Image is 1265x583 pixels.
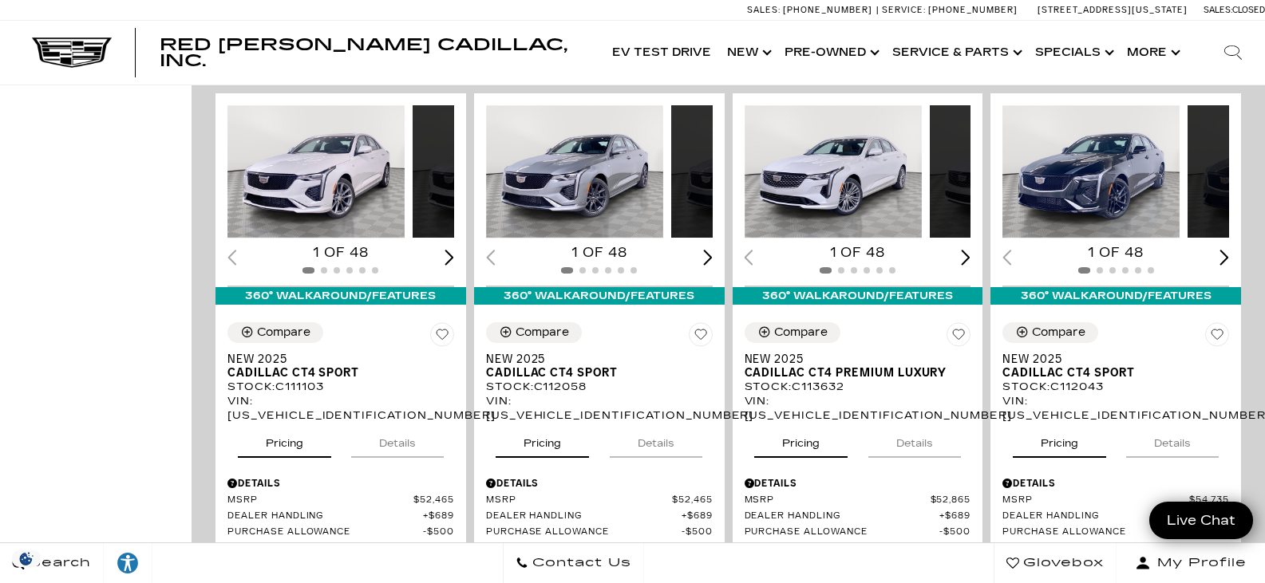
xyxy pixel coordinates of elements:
[1204,5,1232,15] span: Sales:
[160,35,567,70] span: Red [PERSON_NAME] Cadillac, Inc.
[1002,510,1229,522] a: Dealer Handling $689
[486,510,682,522] span: Dealer Handling
[486,105,663,238] img: 2025 Cadillac CT4 Sport 1
[1232,5,1265,15] span: Closed
[486,510,713,522] a: Dealer Handling $689
[1220,250,1229,265] div: Next slide
[1013,423,1106,458] button: pricing tab
[227,476,454,490] div: Pricing Details - New 2025 Cadillac CT4 Sport
[486,322,582,343] button: Compare Vehicle
[882,5,926,15] span: Service:
[25,552,91,574] span: Search
[671,105,848,238] div: 2 / 2
[1159,511,1243,530] span: Live Chat
[496,423,589,458] button: pricing tab
[1032,325,1085,340] div: Compare
[227,380,454,394] div: Stock : C111103
[610,423,702,458] button: details tab
[227,353,454,380] a: New 2025Cadillac CT4 Sport
[1002,494,1229,506] a: MSRP $54,735
[257,325,310,340] div: Compare
[994,543,1117,583] a: Glovebox
[445,250,454,265] div: Next slide
[227,105,405,238] div: 1 / 2
[1189,494,1229,506] span: $54,735
[1205,322,1229,353] button: Save Vehicle
[947,322,970,353] button: Save Vehicle
[745,105,922,238] img: 2025 Cadillac CT4 Premium Luxury 1
[745,526,940,538] span: Purchase Allowance
[774,325,828,340] div: Compare
[227,322,323,343] button: Compare Vehicle
[430,322,454,353] button: Save Vehicle
[486,394,713,423] div: VIN: [US_VEHICLE_IDENTIFICATION_NUMBER]
[1002,380,1229,394] div: Stock : C112043
[486,476,713,490] div: Pricing Details - New 2025 Cadillac CT4 Sport
[745,476,971,490] div: Pricing Details - New 2025 Cadillac CT4 Premium Luxury
[1119,21,1185,85] button: More
[486,105,663,238] div: 1 / 2
[1002,476,1229,490] div: Pricing Details - New 2025 Cadillac CT4 Sport
[703,250,713,265] div: Next slide
[423,510,454,522] span: $689
[783,5,872,15] span: [PHONE_NUMBER]
[486,494,713,506] a: MSRP $52,465
[227,244,454,262] div: 1 of 48
[939,526,970,538] span: $500
[486,526,713,538] a: Purchase Allowance $500
[1002,105,1180,238] div: 1 / 2
[1117,543,1265,583] button: Open user profile menu
[745,510,971,522] a: Dealer Handling $689
[747,6,876,14] a: Sales: [PHONE_NUMBER]
[745,105,922,238] div: 1 / 2
[486,494,672,506] span: MSRP
[672,494,713,506] span: $52,465
[227,510,454,522] a: Dealer Handling $689
[1002,494,1189,506] span: MSRP
[227,510,423,522] span: Dealer Handling
[238,423,331,458] button: pricing tab
[486,366,701,380] span: Cadillac CT4 Sport
[8,550,45,567] section: Click to Open Cookie Consent Modal
[745,366,959,380] span: Cadillac CT4 Premium Luxury
[604,21,719,85] a: EV Test Drive
[1126,423,1219,458] button: details tab
[745,244,971,262] div: 1 of 48
[413,494,454,506] span: $52,465
[682,526,713,538] span: $500
[516,325,569,340] div: Compare
[876,6,1022,14] a: Service: [PHONE_NUMBER]
[474,287,725,305] div: 360° WalkAround/Features
[745,494,931,506] span: MSRP
[503,543,644,583] a: Contact Us
[1002,394,1229,423] div: VIN: [US_VEHICLE_IDENTIFICATION_NUMBER]
[1002,353,1217,366] span: New 2025
[990,287,1241,305] div: 360° WalkAround/Features
[528,552,631,574] span: Contact Us
[1002,322,1098,343] button: Compare Vehicle
[104,551,152,575] div: Explore your accessibility options
[939,510,970,522] span: $689
[227,494,454,506] a: MSRP $52,465
[689,322,713,353] button: Save Vehicle
[1027,21,1119,85] a: Specials
[423,526,454,538] span: $500
[227,526,423,538] span: Purchase Allowance
[32,37,112,68] a: Cadillac Dark Logo with Cadillac White Text
[227,105,405,238] img: 2025 Cadillac CT4 Sport 1
[930,105,1107,238] div: 2 / 2
[1019,552,1104,574] span: Glovebox
[1002,526,1198,538] span: Purchase Allowance
[962,250,971,265] div: Next slide
[1002,510,1198,522] span: Dealer Handling
[486,353,701,366] span: New 2025
[1151,552,1247,574] span: My Profile
[777,21,884,85] a: Pre-Owned
[745,394,971,423] div: VIN: [US_VEHICLE_IDENTIFICATION_NUMBER]
[1149,502,1253,539] a: Live Chat
[745,510,940,522] span: Dealer Handling
[1002,526,1229,538] a: Purchase Allowance $500
[931,494,971,506] span: $52,865
[745,494,971,506] a: MSRP $52,865
[227,366,442,380] span: Cadillac CT4 Sport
